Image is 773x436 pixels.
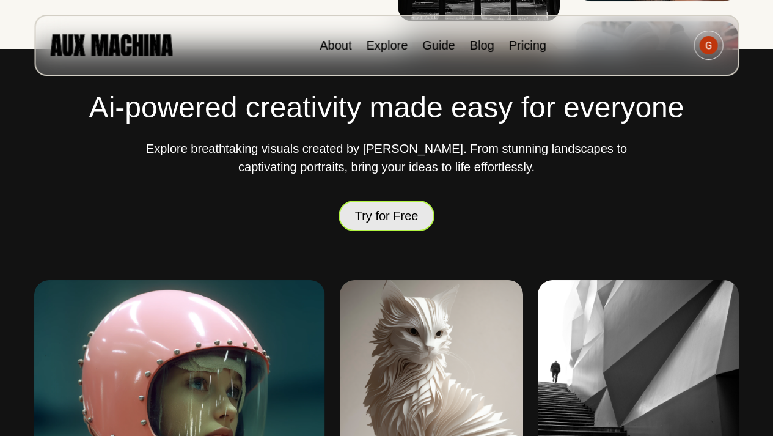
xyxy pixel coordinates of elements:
h2: Ai-powered creativity made easy for everyone [34,86,739,130]
a: Blog [470,39,494,52]
button: Try for Free [339,198,435,234]
img: AUX MACHINA [50,34,172,56]
img: Avatar [699,36,717,54]
a: Guide [422,39,455,52]
p: Explore breathtaking visuals created by [PERSON_NAME]. From stunning landscapes to captivating po... [142,139,631,176]
a: About [320,39,351,52]
a: Pricing [509,39,546,52]
a: Explore [366,39,408,52]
